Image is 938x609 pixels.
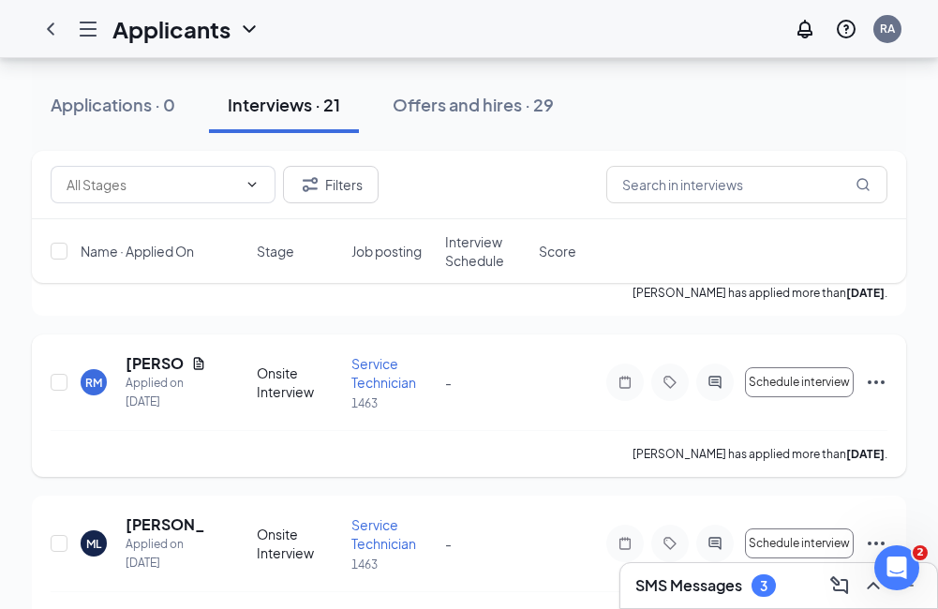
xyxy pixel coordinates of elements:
span: Schedule interview [749,537,850,550]
div: Onsite Interview [257,364,339,401]
span: Service Technician [351,355,416,391]
div: ML [86,536,101,552]
span: Schedule interview [749,376,850,389]
span: Stage [257,242,294,260]
span: Score [539,242,576,260]
svg: Hamburger [77,18,99,40]
button: Schedule interview [745,528,854,558]
p: 1463 [351,395,434,411]
svg: Filter [299,173,321,196]
iframe: Intercom live chat [874,545,919,590]
h1: Applicants [112,13,231,45]
svg: Tag [659,536,681,551]
button: ChevronUp [858,571,888,601]
h5: [PERSON_NAME] [126,514,206,535]
svg: Note [614,536,636,551]
div: Applied on [DATE] [126,535,206,572]
span: - [445,535,452,552]
b: [DATE] [846,447,885,461]
button: Filter Filters [283,166,379,203]
svg: ActiveChat [704,536,726,551]
svg: Document [191,356,206,371]
span: Job posting [351,242,422,260]
input: All Stages [67,174,237,195]
div: RA [880,21,895,37]
button: Schedule interview [745,367,854,397]
div: Onsite Interview [257,525,339,562]
svg: Ellipses [865,532,887,555]
svg: ComposeMessage [828,574,851,597]
svg: ChevronDown [245,177,260,192]
svg: Notifications [794,18,816,40]
p: [PERSON_NAME] has applied more than . [633,446,887,462]
div: 3 [760,578,767,594]
input: Search in interviews [606,166,887,203]
svg: Note [614,375,636,390]
span: - [445,374,452,391]
div: Applied on [DATE] [126,374,206,411]
h5: [PERSON_NAME] [126,353,184,374]
div: Applications · 0 [51,93,175,116]
p: 1463 [351,557,434,572]
svg: ChevronDown [238,18,261,40]
svg: MagnifyingGlass [856,177,871,192]
div: Offers and hires · 29 [393,93,554,116]
div: RM [85,375,102,391]
svg: Ellipses [865,371,887,394]
svg: ActiveChat [704,375,726,390]
svg: ChevronLeft [39,18,62,40]
svg: ChevronUp [862,574,885,597]
svg: Tag [659,375,681,390]
span: 2 [913,545,928,560]
svg: QuestionInfo [835,18,857,40]
div: Interviews · 21 [228,93,340,116]
span: Interview Schedule [445,232,528,270]
h3: SMS Messages [635,575,742,596]
span: Service Technician [351,516,416,552]
button: ComposeMessage [825,571,855,601]
span: Name · Applied On [81,242,194,260]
